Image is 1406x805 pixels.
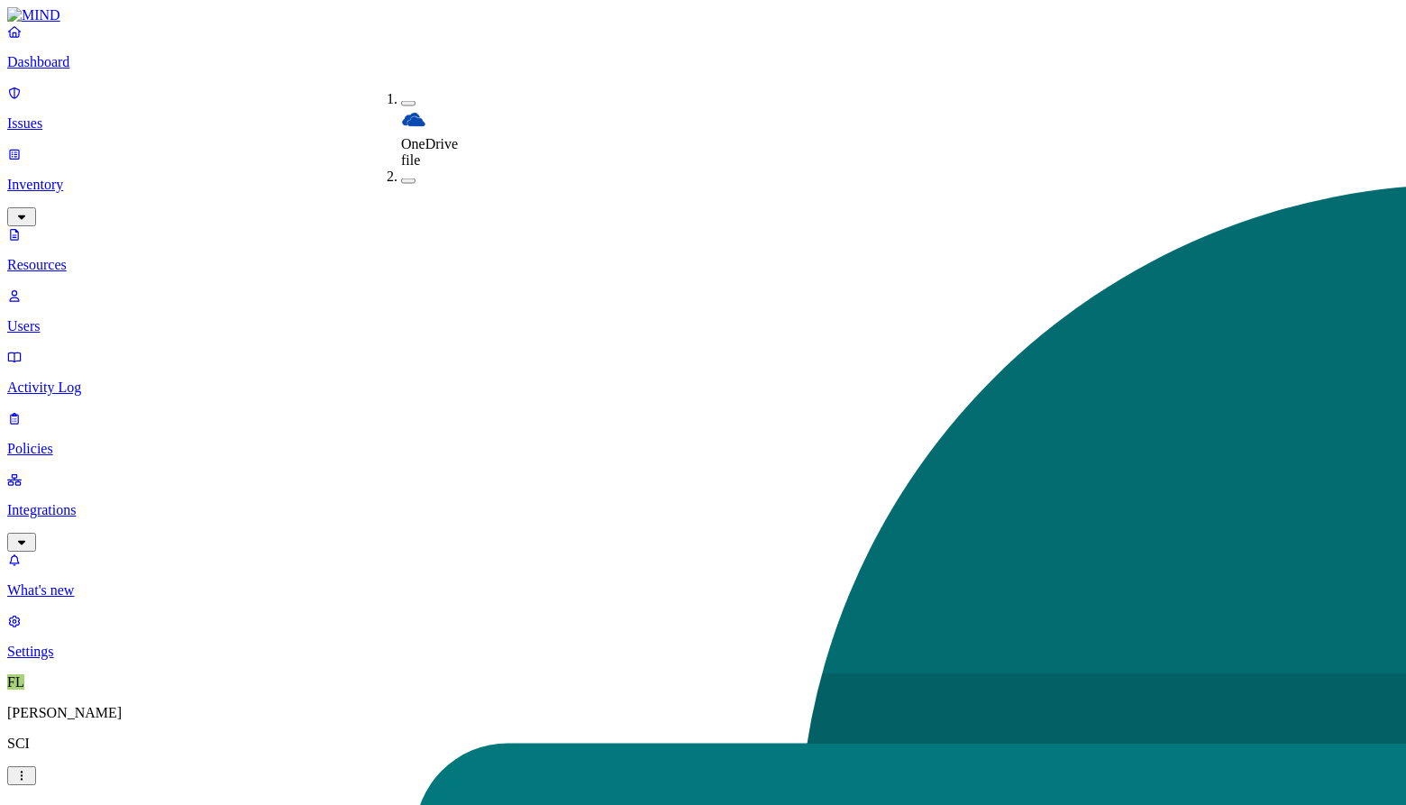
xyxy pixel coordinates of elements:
p: [PERSON_NAME] [7,705,1399,721]
a: Issues [7,85,1399,132]
p: Resources [7,257,1399,273]
p: Settings [7,644,1399,660]
img: MIND [7,7,60,23]
p: Policies [7,441,1399,457]
img: onedrive [401,107,426,133]
a: What's new [7,552,1399,599]
a: Integrations [7,471,1399,549]
p: Users [7,318,1399,334]
p: SCI [7,736,1399,752]
a: Dashboard [7,23,1399,70]
p: Activity Log [7,380,1399,396]
p: Integrations [7,502,1399,518]
p: Inventory [7,177,1399,193]
a: Settings [7,613,1399,660]
a: Policies [7,410,1399,457]
a: Inventory [7,146,1399,224]
span: OneDrive file [401,136,458,168]
p: Issues [7,115,1399,132]
a: MIND [7,7,1399,23]
a: Activity Log [7,349,1399,396]
p: Dashboard [7,54,1399,70]
a: Users [7,288,1399,334]
span: FL [7,674,24,690]
p: What's new [7,582,1399,599]
a: Resources [7,226,1399,273]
